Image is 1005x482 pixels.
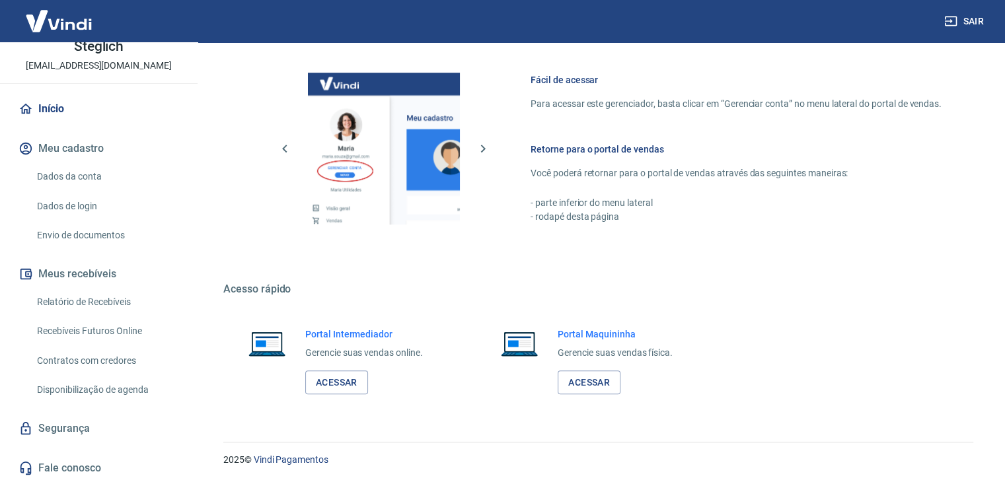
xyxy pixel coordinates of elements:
p: - parte inferior do menu lateral [531,196,942,210]
button: Meus recebíveis [16,259,182,289]
a: Dados de login [32,193,182,220]
a: Início [16,94,182,123]
img: Imagem de um notebook aberto [492,327,547,359]
h6: Fácil de acessar [531,73,942,86]
p: 2025 © [223,453,973,467]
p: Você poderá retornar para o portal de vendas através das seguintes maneiras: [531,166,942,180]
p: Gerencie suas vendas online. [305,346,423,360]
a: Relatório de Recebíveis [32,289,182,316]
img: Imagem da dashboard mostrando o botão de gerenciar conta na sidebar no lado esquerdo [308,73,460,224]
button: Meu cadastro [16,134,182,163]
p: - rodapé desta página [531,210,942,224]
a: Envio de documentos [32,222,182,249]
a: Recebíveis Futuros Online [32,318,182,345]
a: Contratos com credores [32,347,182,374]
a: Vindi Pagamentos [254,454,328,465]
a: Dados da conta [32,163,182,190]
button: Sair [942,9,989,34]
h6: Portal Maquininha [558,327,673,341]
p: [EMAIL_ADDRESS][DOMAIN_NAME] [26,59,172,73]
h6: Retorne para o portal de vendas [531,143,942,156]
h6: Portal Intermediador [305,327,423,341]
p: Para acessar este gerenciador, basta clicar em “Gerenciar conta” no menu lateral do portal de ven... [531,97,942,111]
a: Segurança [16,414,182,443]
h5: Acesso rápido [223,283,973,296]
a: Acessar [558,370,620,395]
p: Gerencie suas vendas física. [558,346,673,360]
img: Vindi [16,1,102,41]
a: Acessar [305,370,368,395]
p: [PERSON_NAME] da Costa B Steglich [11,26,187,53]
a: Disponibilização de agenda [32,376,182,403]
img: Imagem de um notebook aberto [239,327,295,359]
